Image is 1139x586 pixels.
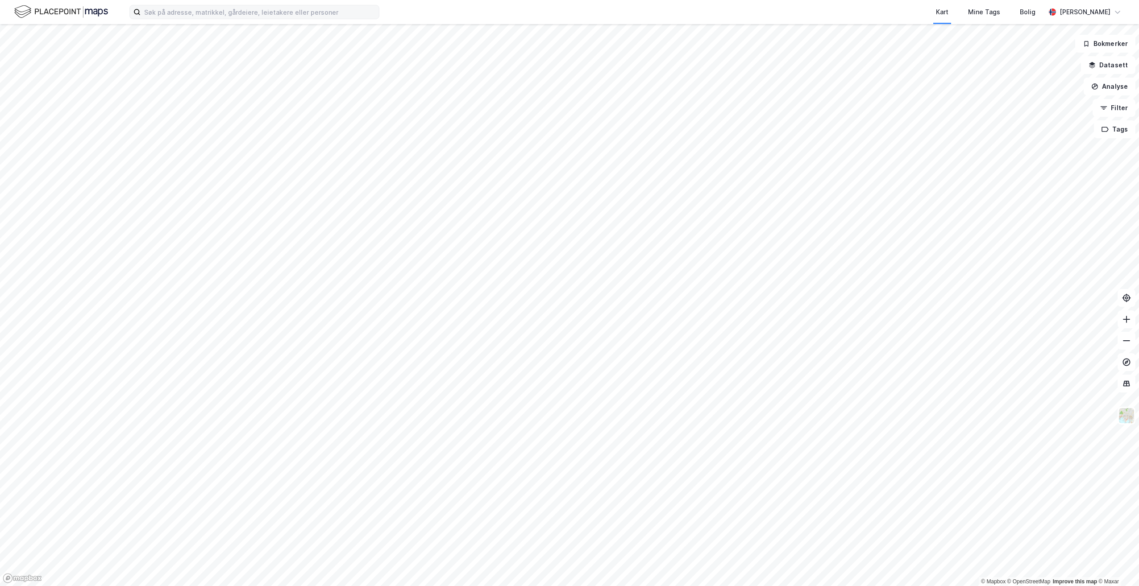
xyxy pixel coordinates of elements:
button: Bokmerker [1075,35,1135,53]
img: Z [1118,407,1135,424]
button: Filter [1093,99,1135,117]
a: Mapbox homepage [3,573,42,583]
button: Analyse [1084,78,1135,95]
div: [PERSON_NAME] [1060,7,1110,17]
input: Søk på adresse, matrikkel, gårdeiere, leietakere eller personer [141,5,379,19]
img: logo.f888ab2527a4732fd821a326f86c7f29.svg [14,4,108,20]
div: Kart [936,7,948,17]
a: OpenStreetMap [1007,578,1051,585]
button: Datasett [1081,56,1135,74]
div: Mine Tags [968,7,1000,17]
a: Mapbox [981,578,1006,585]
a: Improve this map [1053,578,1097,585]
iframe: Chat Widget [1094,543,1139,586]
div: Bolig [1020,7,1035,17]
button: Tags [1094,120,1135,138]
